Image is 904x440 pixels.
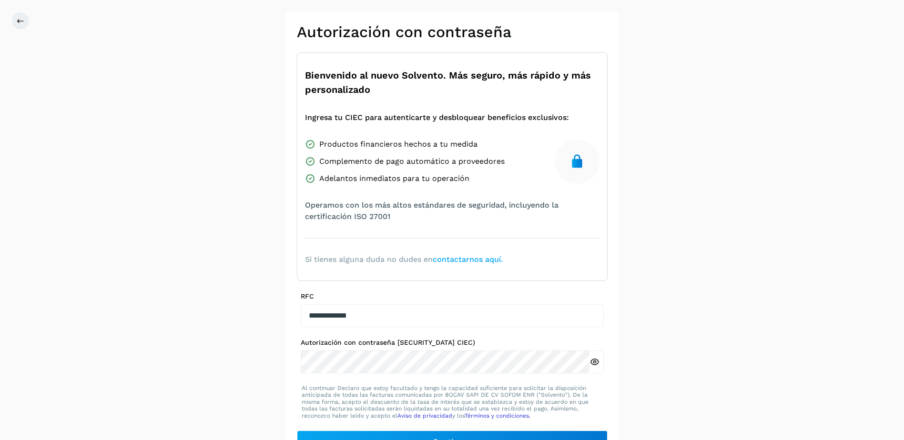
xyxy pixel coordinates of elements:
[319,173,469,184] span: Adelantos inmediatos para tu operación
[397,412,452,419] a: Aviso de privacidad
[319,156,505,167] span: Complemento de pago automático a proveedores
[305,254,503,265] span: Si tienes alguna duda no dudes en
[302,385,603,419] p: Al continuar Declaro que estoy facultado y tengo la capacidad suficiente para solicitar la dispos...
[305,200,599,222] span: Operamos con los más altos estándares de seguridad, incluyendo la certificación ISO 27001
[569,154,585,169] img: secure
[305,68,599,97] span: Bienvenido al nuevo Solvento. Más seguro, más rápido y más personalizado
[433,255,503,264] a: contactarnos aquí.
[305,112,569,123] span: Ingresa tu CIEC para autenticarte y desbloquear beneficios exclusivos:
[319,139,477,150] span: Productos financieros hechos a tu medida
[301,339,604,347] label: Autorización con contraseña [SECURITY_DATA] CIEC)
[301,292,604,300] label: RFC
[297,23,608,41] h2: Autorización con contraseña
[465,412,530,419] a: Términos y condiciones.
